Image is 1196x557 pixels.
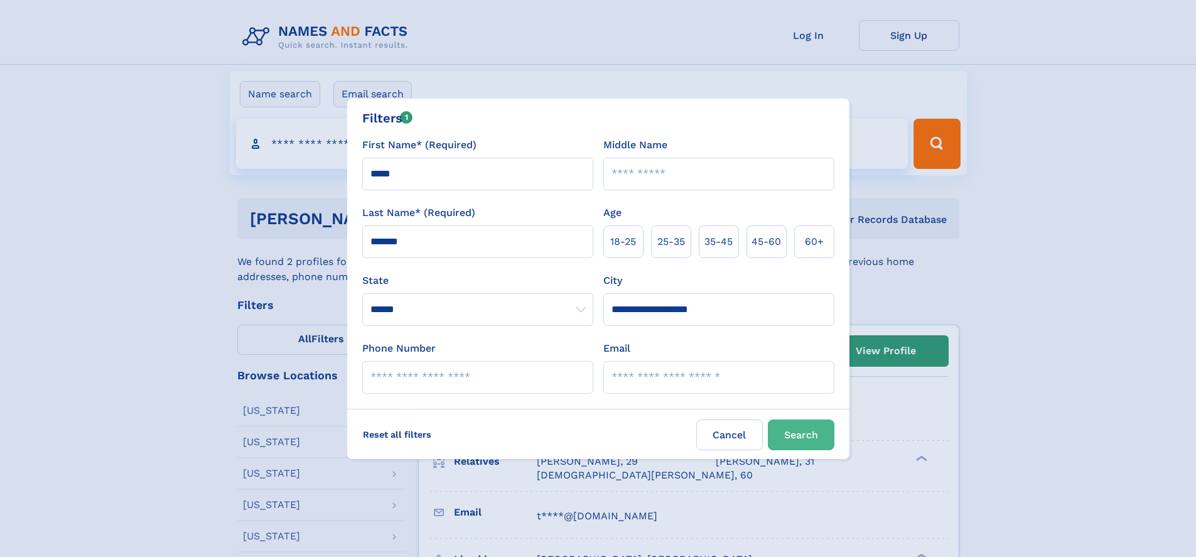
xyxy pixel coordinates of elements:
span: 25‑35 [657,234,685,249]
label: Reset all filters [355,419,439,450]
span: 18‑25 [610,234,636,249]
label: Last Name* (Required) [362,205,475,220]
label: State [362,273,593,288]
span: 45‑60 [752,234,781,249]
label: Email [603,341,630,356]
label: City [603,273,622,288]
label: Middle Name [603,138,667,153]
label: Phone Number [362,341,436,356]
div: Filters [362,109,413,127]
label: First Name* (Required) [362,138,477,153]
span: 60+ [805,234,824,249]
label: Cancel [696,419,763,450]
button: Search [768,419,834,450]
label: Age [603,205,622,220]
span: 35‑45 [704,234,733,249]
